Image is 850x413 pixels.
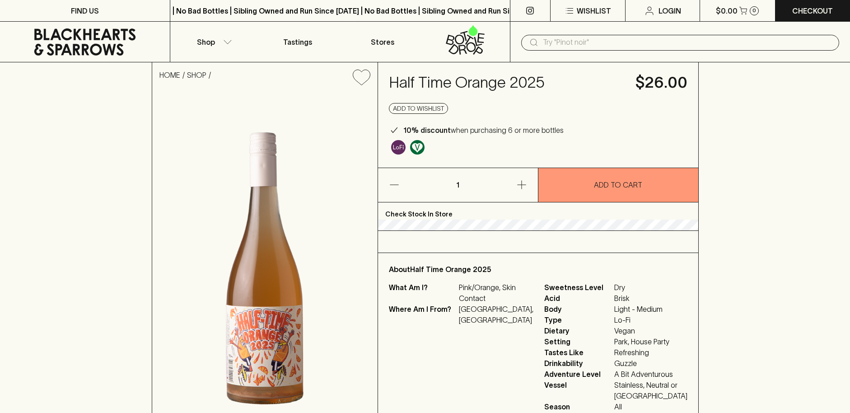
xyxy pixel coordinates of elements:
[577,5,611,16] p: Wishlist
[544,401,612,412] span: Season
[659,5,681,16] p: Login
[614,293,687,304] span: Brisk
[389,103,448,114] button: Add to wishlist
[459,282,533,304] p: Pink/Orange, Skin Contact
[614,282,687,293] span: Dry
[459,304,533,325] p: [GEOGRAPHIC_DATA], [GEOGRAPHIC_DATA]
[389,304,457,325] p: Where Am I From?
[544,380,612,401] span: Vessel
[408,138,427,157] a: Made without the use of any animal products.
[255,22,340,62] a: Tastings
[538,168,698,202] button: ADD TO CART
[614,380,687,401] span: Stainless, Neutral or [GEOGRAPHIC_DATA]
[544,304,612,314] span: Body
[403,126,451,134] b: 10% discount
[614,304,687,314] span: Light - Medium
[544,293,612,304] span: Acid
[543,35,832,50] input: Try "Pinot noir"
[197,37,215,47] p: Shop
[283,37,312,47] p: Tastings
[614,358,687,369] span: Guzzle
[389,282,457,304] p: What Am I?
[752,8,756,13] p: 0
[544,314,612,325] span: Type
[614,401,687,412] span: All
[614,325,687,336] span: Vegan
[792,5,833,16] p: Checkout
[159,71,180,79] a: HOME
[544,369,612,380] span: Adventure Level
[544,347,612,358] span: Tastes Like
[447,168,469,202] p: 1
[389,138,408,157] a: Some may call it natural, others minimum intervention, either way, it’s hands off & maybe even a ...
[349,66,374,89] button: Add to wishlist
[544,282,612,293] span: Sweetness Level
[594,179,642,190] p: ADD TO CART
[371,37,394,47] p: Stores
[410,140,425,155] img: Vegan
[170,22,255,62] button: Shop
[544,325,612,336] span: Dietary
[614,369,687,380] span: A Bit Adventurous
[340,22,425,62] a: Stores
[391,140,406,155] img: Lo-Fi
[378,202,698,220] p: Check Stock In Store
[614,314,687,325] span: Lo-Fi
[403,125,564,136] p: when purchasing 6 or more bottles
[389,73,625,92] h4: Half Time Orange 2025
[544,358,612,369] span: Drinkability
[614,336,687,347] span: Park, House Party
[71,5,99,16] p: FIND US
[716,5,738,16] p: $0.00
[635,73,687,92] h4: $26.00
[544,336,612,347] span: Setting
[614,347,687,358] span: Refreshing
[389,264,687,275] p: About Half Time Orange 2025
[187,71,206,79] a: SHOP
